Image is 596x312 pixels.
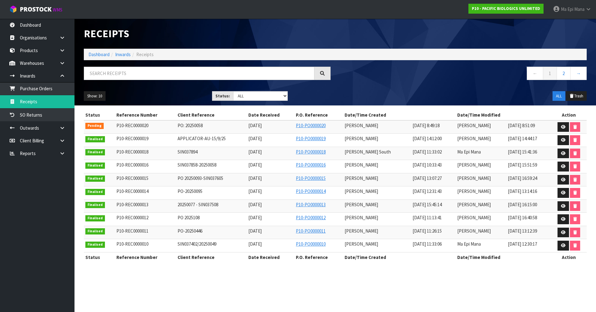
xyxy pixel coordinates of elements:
th: Date/Time Modified [456,110,551,120]
span: [DATE] [248,188,262,194]
a: → [570,67,587,80]
span: Finalised [85,189,105,195]
span: PO-20250446 [178,228,202,234]
span: Receipts [136,51,154,57]
span: PO 20250093-SIN037605 [178,175,223,181]
th: Date/Time Created [343,252,456,262]
span: [DATE] 11:13:41 [413,215,442,221]
span: [DATE] 16:15:00 [508,202,537,207]
span: [PERSON_NAME] [345,202,378,207]
th: Action [551,110,587,120]
span: [DATE] [248,228,262,234]
span: APPLICATOR-AU-15/9/25 [178,136,226,141]
a: P10-PO0000014 [296,188,326,194]
a: P10-PO0000018 [296,149,326,155]
span: Finalised [85,202,105,208]
span: [PERSON_NAME] [345,162,378,168]
span: [PERSON_NAME] [345,241,378,247]
nav: Page navigation [340,67,587,82]
a: 1 [543,67,557,80]
th: Status [84,252,115,262]
span: [PERSON_NAME] [345,136,378,141]
th: Date Received [247,110,294,120]
span: [PERSON_NAME] South [345,149,391,155]
span: ProStock [20,5,52,13]
button: ALL [553,91,565,101]
span: [DATE] 13:12:39 [508,228,537,234]
a: P10 - PACIFIC BIOLOGICS UNLIMITED [468,4,544,14]
span: [DATE] [248,162,262,168]
span: [PERSON_NAME] [457,162,491,168]
span: Pending [85,123,104,129]
span: P10-REC0000016 [116,162,148,168]
span: Mana [574,6,585,12]
span: [PERSON_NAME] [457,188,491,194]
th: Client Reference [176,252,247,262]
span: [PERSON_NAME] [345,123,378,128]
span: Finalised [85,163,105,169]
span: Finalised [85,215,105,221]
th: Date Received [247,252,294,262]
th: P.O. Reference [294,252,343,262]
span: [PERSON_NAME] [457,136,491,141]
span: [DATE] 10:33:43 [413,162,442,168]
th: Date/Time Modified [456,252,551,262]
button: Show: 10 [84,91,106,101]
span: [DATE] [248,202,262,207]
a: P10-PO0000011 [296,228,326,234]
input: Search receipts [84,67,314,80]
a: P10-PO0000013 [296,202,326,207]
span: P10-REC0000013 [116,202,148,207]
span: 20250077 - SIN037508 [178,202,218,207]
img: cube-alt.png [9,5,17,13]
a: 2 [557,67,571,80]
span: [DATE] [248,149,262,155]
th: Reference Number [115,110,176,120]
span: [DATE] 15:45:14 [413,202,442,207]
span: Finalised [85,136,105,142]
span: [DATE] 14:12:00 [413,136,442,141]
span: Ma Epi Mana [457,241,481,247]
th: Client Reference [176,110,247,120]
a: P10-PO0000019 [296,136,326,141]
span: PO: 20250058 [178,123,203,128]
span: P10-REC0000019 [116,136,148,141]
th: Status [84,110,115,120]
span: [DATE] 11:33:06 [413,241,442,247]
span: [DATE] [248,123,262,128]
span: [DATE] 11:33:02 [413,149,442,155]
span: [DATE] 16:40:58 [508,215,537,221]
span: SIN037894 [178,149,197,155]
span: P10-REC0000011 [116,228,148,234]
span: [DATE] [248,215,262,221]
strong: Status: [215,93,230,99]
span: [PERSON_NAME] [345,175,378,181]
span: P10-REC0000020 [116,123,148,128]
span: [PERSON_NAME] [345,228,378,234]
span: Finalised [85,149,105,155]
span: [DATE] 13:14:16 [508,188,537,194]
span: Finalised [85,228,105,234]
th: P.O. Reference [294,110,343,120]
span: [DATE] 16:59:24 [508,175,537,181]
span: [DATE] [248,175,262,181]
span: [DATE] 11:26:15 [413,228,442,234]
span: P10-REC0000018 [116,149,148,155]
span: [DATE] 8:51:09 [508,123,535,128]
span: SIN037402/20250049 [178,241,216,247]
span: Ma Epi [561,6,573,12]
strong: P10 - PACIFIC BIOLOGICS UNLIMITED [472,6,540,11]
span: [PERSON_NAME] [345,215,378,221]
span: [PERSON_NAME] [457,123,491,128]
span: P10-REC0000015 [116,175,148,181]
span: [DATE] [248,241,262,247]
a: P10-PO0000012 [296,215,326,221]
span: [PERSON_NAME] [345,188,378,194]
span: [DATE] 14:44:17 [508,136,537,141]
span: Finalised [85,176,105,182]
a: Inwards [115,51,131,57]
h1: Receipts [84,28,331,39]
span: [DATE] 13:07:27 [413,175,442,181]
span: [DATE] 12:31:43 [413,188,442,194]
span: Finalised [85,242,105,248]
